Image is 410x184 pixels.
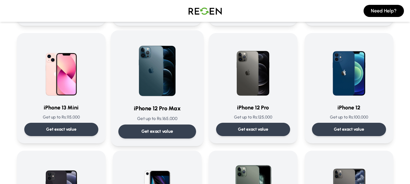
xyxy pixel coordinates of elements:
[127,38,188,99] img: iPhone 12 Pro Max
[216,114,290,120] p: Get up to Rs: 125,000
[320,40,378,99] img: iPhone 12
[118,104,196,113] h3: iPhone 12 Pro Max
[334,126,364,132] p: Get exact value
[238,126,268,132] p: Get exact value
[141,128,173,135] p: Get exact value
[46,126,76,132] p: Get exact value
[184,2,226,19] img: Logo
[24,114,98,120] p: Get up to Rs: 115,000
[216,103,290,112] h3: iPhone 12 Pro
[118,115,196,122] p: Get up to Rs: 165,000
[312,103,386,112] h3: iPhone 12
[224,40,282,99] img: iPhone 12 Pro
[24,103,98,112] h3: iPhone 13 Mini
[312,114,386,120] p: Get up to Rs: 100,000
[32,40,90,99] img: iPhone 13 Mini
[364,5,404,17] button: Need Help?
